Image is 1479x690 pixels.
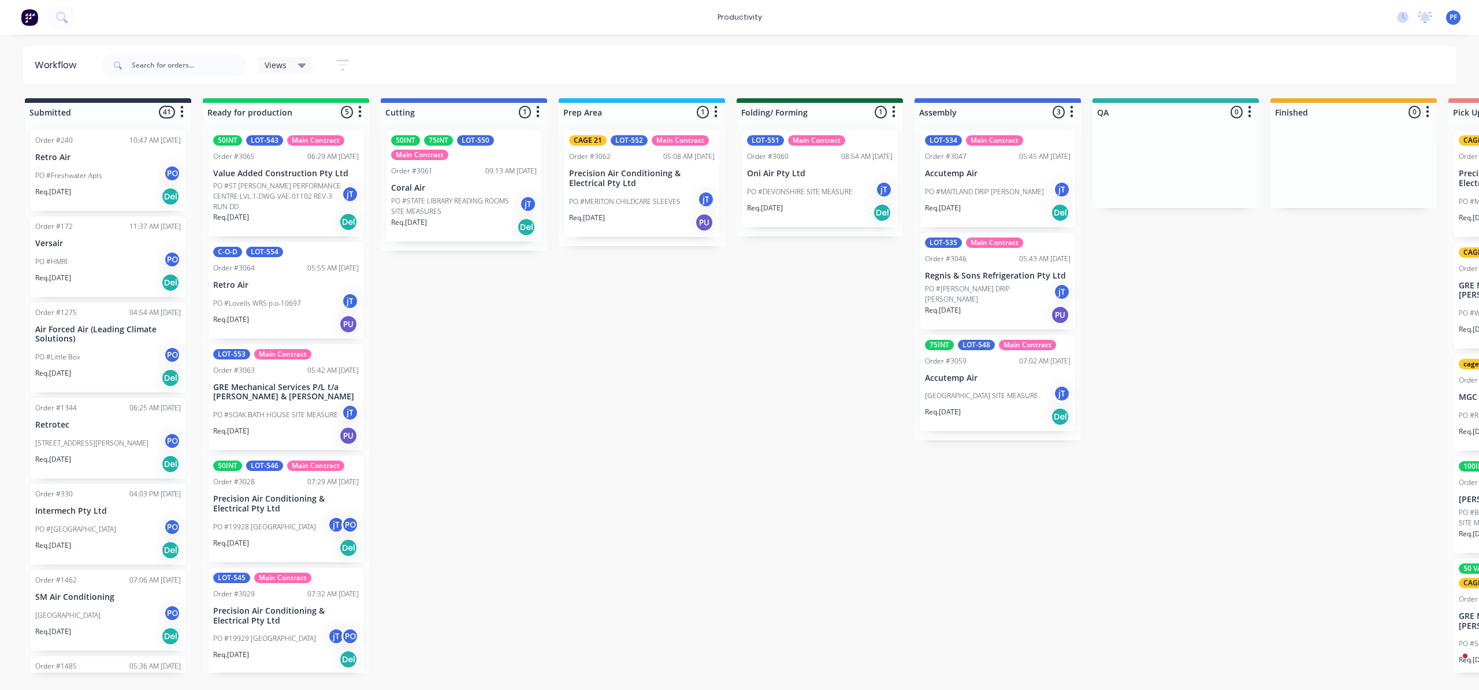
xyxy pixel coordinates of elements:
[925,356,967,366] div: Order #3059
[35,58,82,72] div: Workflow
[663,151,715,162] div: 05:08 AM [DATE]
[35,153,181,162] p: Retro Air
[21,9,38,26] img: Factory
[35,352,80,362] p: PO #Little Box
[31,303,185,393] div: Order #127504:54 AM [DATE]Air Forced Air (Leading Climate Solutions)PO #Little BoxPOReq.[DATE]Del
[339,213,358,231] div: Del
[35,438,148,448] p: [STREET_ADDRESS][PERSON_NAME]
[1051,306,1069,324] div: PU
[569,169,715,188] p: Precision Air Conditioning & Electrical Pty Ltd
[213,477,255,487] div: Order #3028
[163,346,181,363] div: PO
[1019,254,1071,264] div: 05:43 AM [DATE]
[697,191,715,208] div: jT
[569,213,605,223] p: Req. [DATE]
[875,181,893,198] div: jT
[213,573,250,583] div: LOT-545
[163,604,181,622] div: PO
[213,135,242,146] div: 50INT
[213,151,255,162] div: Order #3065
[391,150,448,160] div: Main Contract
[1053,181,1071,198] div: jT
[341,292,359,310] div: jT
[307,365,359,376] div: 05:42 AM [DATE]
[564,131,719,237] div: CAGE 21LOT-552Main ContractOrder #306205:08 AM [DATE]Precision Air Conditioning & Electrical Pty ...
[35,575,77,585] div: Order #1462
[925,151,967,162] div: Order #3047
[307,151,359,162] div: 06:29 AM [DATE]
[695,213,714,232] div: PU
[569,135,607,146] div: CAGE 21
[485,166,537,176] div: 09:13 AM [DATE]
[213,633,316,644] p: PO #19929 [GEOGRAPHIC_DATA]
[328,516,345,533] div: jT
[966,135,1023,146] div: Main Contract
[213,247,242,257] div: C-O-D
[341,404,359,421] div: jT
[35,273,71,283] p: Req. [DATE]
[246,461,283,471] div: LOT-546
[712,9,768,26] div: productivity
[213,383,359,402] p: GRE Mechanical Services P/L t/a [PERSON_NAME] & [PERSON_NAME]
[161,541,180,559] div: Del
[254,349,311,359] div: Main Contract
[966,238,1023,248] div: Main Contract
[129,661,181,672] div: 05:36 AM [DATE]
[209,344,363,451] div: LOT-553Main ContractOrder #306305:42 AM [DATE]GRE Mechanical Services P/L t/a [PERSON_NAME] & [PE...
[35,524,116,535] p: PO #[GEOGRAPHIC_DATA]
[213,349,250,359] div: LOT-553
[213,263,255,273] div: Order #3064
[213,494,359,514] p: Precision Air Conditioning & Electrical Pty Ltd
[35,489,73,499] div: Order #330
[841,151,893,162] div: 08:54 AM [DATE]
[339,426,358,445] div: PU
[341,186,359,203] div: jT
[339,539,358,557] div: Del
[1019,356,1071,366] div: 07:02 AM [DATE]
[35,610,101,621] p: [GEOGRAPHIC_DATA]
[1440,651,1467,678] iframe: Intercom live chat
[213,606,359,626] p: Precision Air Conditioning & Electrical Pty Ltd
[35,257,68,267] p: PO #HMRI
[129,489,181,499] div: 04:03 PM [DATE]
[457,135,494,146] div: LOT-550
[213,280,359,290] p: Retro Air
[35,506,181,516] p: Intermech Pty Ltd
[213,169,359,179] p: Value Added Construction Pty Ltd
[35,307,77,318] div: Order #1275
[391,217,427,228] p: Req. [DATE]
[35,592,181,602] p: SM Air Conditioning
[569,151,611,162] div: Order #3062
[925,254,967,264] div: Order #3046
[569,196,681,207] p: PO #MERITON CHILDCARE SLEEVES
[209,568,363,674] div: LOT-545Main ContractOrder #302907:32 AM [DATE]Precision Air Conditioning & Electrical Pty LtdPO #...
[163,518,181,536] div: PO
[246,135,283,146] div: LOT-543
[307,477,359,487] div: 07:29 AM [DATE]
[213,589,255,599] div: Order #3029
[213,538,249,548] p: Req. [DATE]
[925,305,961,316] p: Req. [DATE]
[161,273,180,292] div: Del
[213,365,255,376] div: Order #3063
[129,403,181,413] div: 06:25 AM [DATE]
[35,325,181,344] p: Air Forced Air (Leading Climate Solutions)
[925,271,1071,281] p: Regnis & Sons Refrigeration Pty Ltd
[161,369,180,387] div: Del
[31,570,185,651] div: Order #146207:06 AM [DATE]SM Air Conditioning[GEOGRAPHIC_DATA]POReq.[DATE]Del
[920,233,1075,329] div: LOT-535Main ContractOrder #304605:43 AM [DATE]Regnis & Sons Refrigeration Pty LtdPO #[PERSON_NAME...
[213,314,249,325] p: Req. [DATE]
[925,169,1071,179] p: Accutemp Air
[742,131,897,227] div: LOT-551Main ContractOrder #306008:54 AM [DATE]Oni Air Pty LtdPO #DEVONSHIRE SITE MEASUREjTReq.[DA...
[747,169,893,179] p: Oni Air Pty Ltd
[129,135,181,146] div: 10:47 AM [DATE]
[424,135,453,146] div: 75INT
[391,166,433,176] div: Order #3061
[958,340,995,350] div: LOT-548
[209,131,363,236] div: 50INTLOT-543Main ContractOrder #306506:29 AM [DATE]Value Added Construction Pty LtdPO #ST [PERSON...
[161,455,180,473] div: Del
[328,628,345,645] div: jT
[31,398,185,478] div: Order #134406:25 AM [DATE]Retrotec[STREET_ADDRESS][PERSON_NAME]POReq.[DATE]Del
[213,522,316,532] p: PO #19928 [GEOGRAPHIC_DATA]
[920,335,1075,432] div: 75INTLOT-548Main ContractOrder #305907:02 AM [DATE]Accutemp Air[GEOGRAPHIC_DATA] SITE MEASUREjTRe...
